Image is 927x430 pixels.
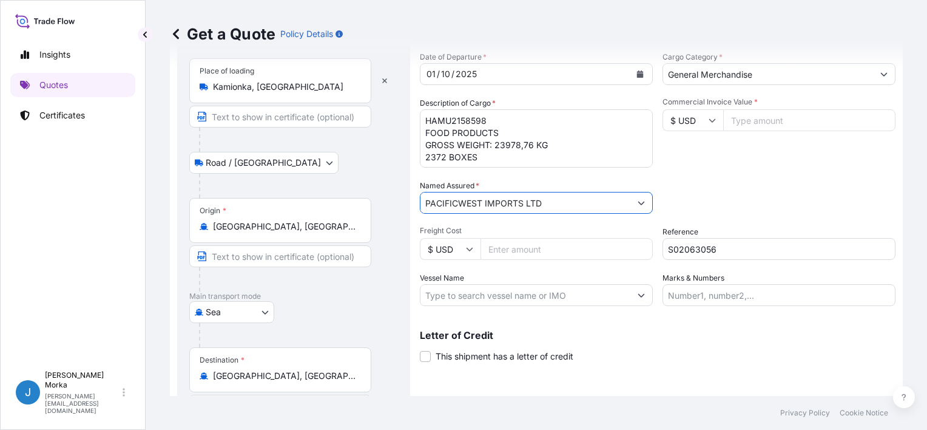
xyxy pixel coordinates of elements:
[189,395,371,417] input: Text to appear on certificate
[206,157,321,169] span: Road / [GEOGRAPHIC_DATA]
[451,67,454,81] div: /
[213,370,356,382] input: Destination
[45,370,120,390] p: [PERSON_NAME] Morka
[10,103,135,128] a: Certificates
[189,245,371,267] input: Text to appear on certificate
[25,386,31,398] span: J
[663,63,873,85] input: Select a commodity type
[200,355,244,365] div: Destination
[420,192,630,214] input: Full name
[840,408,888,418] a: Cookie Notice
[630,284,652,306] button: Show suggestions
[39,109,85,121] p: Certificates
[213,220,356,233] input: Origin
[420,330,895,340] p: Letter of Credit
[436,350,573,363] span: This shipment has a letter of credit
[425,67,437,81] div: day,
[200,206,226,216] div: Origin
[420,180,479,192] label: Named Assured
[420,284,630,306] input: Type to search vessel name or IMO
[189,152,339,174] button: Select transport
[200,66,254,76] div: Place of loading
[189,292,398,301] p: Main transport mode
[454,67,478,81] div: year,
[440,67,451,81] div: month,
[873,63,895,85] button: Show suggestions
[662,272,724,284] label: Marks & Numbers
[213,81,356,93] input: Place of loading
[206,306,221,318] span: Sea
[170,24,275,44] p: Get a Quote
[662,226,698,238] label: Reference
[420,226,653,236] span: Freight Cost
[39,79,68,91] p: Quotes
[437,67,440,81] div: /
[45,392,120,414] p: [PERSON_NAME][EMAIL_ADDRESS][DOMAIN_NAME]
[420,97,496,109] label: Description of Cargo
[662,238,895,260] input: Your internal reference
[280,28,333,40] p: Policy Details
[723,109,895,131] input: Type amount
[189,301,274,323] button: Select transport
[480,238,653,260] input: Enter amount
[10,43,135,67] a: Insights
[780,408,830,418] a: Privacy Policy
[630,192,652,214] button: Show suggestions
[662,97,895,107] span: Commercial Invoice Value
[630,64,650,84] button: Calendar
[189,106,371,128] input: Text to appear on certificate
[662,284,895,306] input: Number1, number2,...
[10,73,135,97] a: Quotes
[420,272,464,284] label: Vessel Name
[39,49,70,61] p: Insights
